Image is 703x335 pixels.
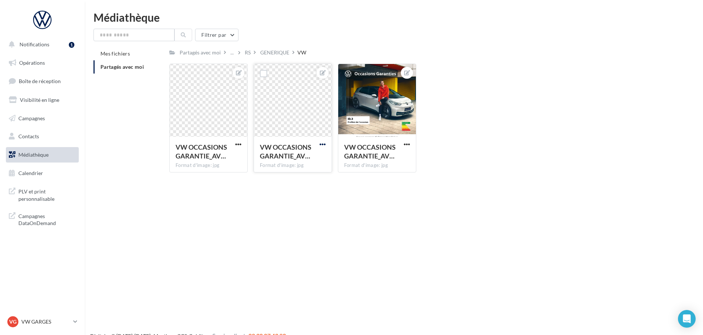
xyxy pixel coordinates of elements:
span: Partagés avec moi [100,64,144,70]
button: Notifications 1 [4,37,77,52]
span: Visibilité en ligne [20,97,59,103]
div: Format d'image: jpg [260,162,326,169]
p: VW GARGES [21,318,70,325]
span: Notifications [20,41,49,47]
a: Boîte de réception [4,73,80,89]
div: Open Intercom Messenger [678,310,696,328]
a: Campagnes DataOnDemand [4,208,80,230]
span: Médiathèque [18,152,49,158]
div: Format d'image: jpg [344,162,410,169]
button: Filtrer par [195,29,239,41]
div: Partagés avec moi [180,49,221,56]
span: VW OCCASIONS GARANTIE_AVRIL24_RS_ID.5 [176,143,227,160]
span: Contacts [18,133,39,139]
div: Format d'image: jpg [176,162,241,169]
a: Campagnes [4,111,80,126]
span: VG [9,318,17,325]
div: ... [229,47,235,58]
div: VW [297,49,306,56]
a: Visibilité en ligne [4,92,80,108]
a: Opérations [4,55,80,71]
div: 1 [69,42,74,48]
span: VW OCCASIONS GARANTIE_AVRIL24_RS_T-CROSS [260,143,311,160]
a: Médiathèque [4,147,80,163]
span: Opérations [19,60,45,66]
span: Campagnes [18,115,45,121]
a: VG VW GARGES [6,315,79,329]
span: VW OCCASIONS GARANTIE_AVRIL24_RS_ID.3 [344,143,396,160]
span: Boîte de réception [19,78,61,84]
a: Contacts [4,129,80,144]
span: Mes fichiers [100,50,130,57]
span: Campagnes DataOnDemand [18,211,76,227]
div: RS [245,49,251,56]
span: Calendrier [18,170,43,176]
div: Médiathèque [93,12,694,23]
div: GENERIQUE [260,49,289,56]
a: PLV et print personnalisable [4,183,80,205]
a: Calendrier [4,165,80,181]
span: PLV et print personnalisable [18,186,76,202]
